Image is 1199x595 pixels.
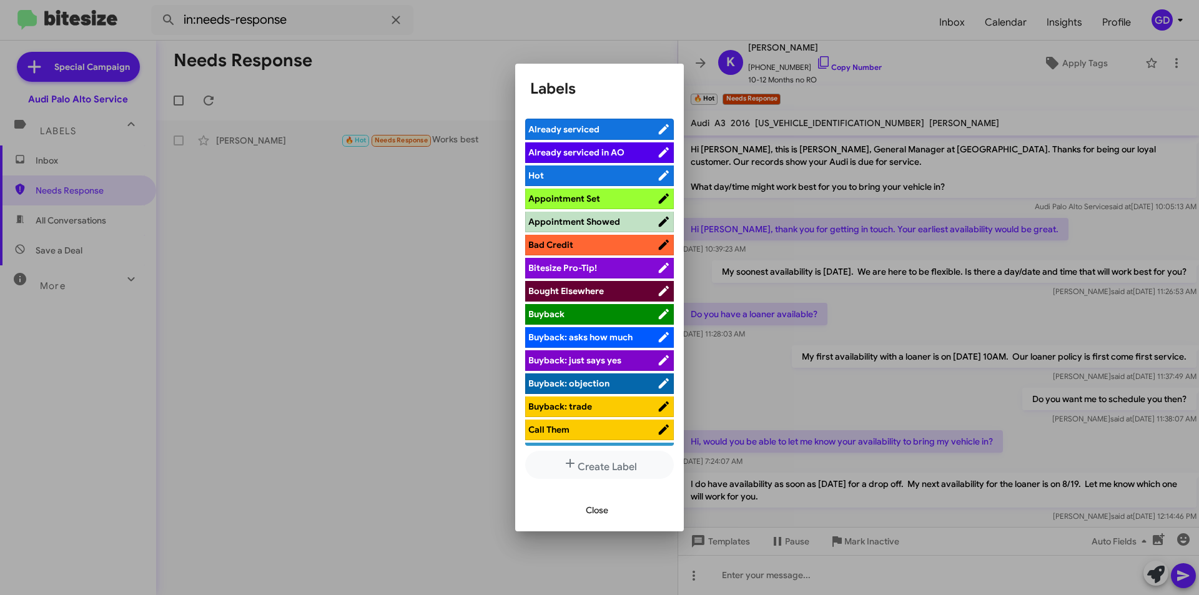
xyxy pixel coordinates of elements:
[586,499,608,521] span: Close
[528,170,544,181] span: Hot
[528,262,597,273] span: Bitesize Pro-Tip!
[528,239,573,250] span: Bad Credit
[528,355,621,366] span: Buyback: just says yes
[576,499,618,521] button: Close
[528,401,592,412] span: Buyback: trade
[528,332,633,343] span: Buyback: asks how much
[528,308,565,320] span: Buyback
[528,424,570,435] span: Call Them
[528,124,599,135] span: Already serviced
[528,193,600,204] span: Appointment Set
[528,285,604,297] span: Bought Elsewhere
[528,378,609,389] span: Buyback: objection
[525,451,674,479] button: Create Label
[528,216,620,227] span: Appointment Showed
[530,79,669,99] h1: Labels
[528,147,624,158] span: Already serviced in AO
